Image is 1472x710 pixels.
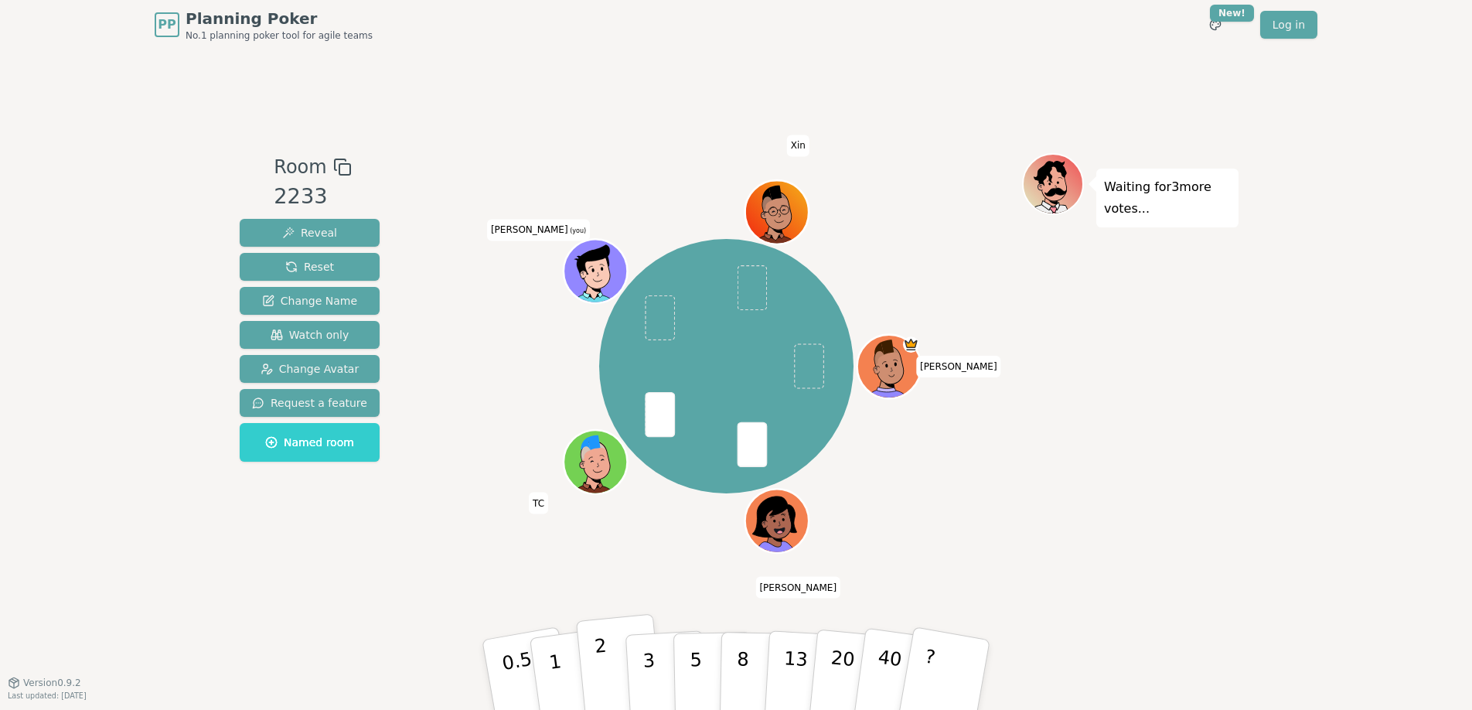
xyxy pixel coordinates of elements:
[262,293,357,309] span: Change Name
[274,181,351,213] div: 2233
[902,336,918,353] span: Evan is the host
[1210,5,1254,22] div: New!
[916,356,1001,377] span: Click to change your name
[252,395,367,411] span: Request a feature
[568,227,587,234] span: (you)
[787,135,809,156] span: Click to change your name
[240,389,380,417] button: Request a feature
[487,219,590,241] span: Click to change your name
[261,361,359,377] span: Change Avatar
[8,691,87,700] span: Last updated: [DATE]
[274,153,326,181] span: Room
[155,8,373,42] a: PPPlanning PokerNo.1 planning poker tool for agile teams
[1260,11,1317,39] a: Log in
[240,219,380,247] button: Reveal
[755,576,840,598] span: Click to change your name
[23,677,81,689] span: Version 0.9.2
[285,259,334,275] span: Reset
[565,241,625,302] button: Click to change your avatar
[271,327,349,343] span: Watch only
[158,15,175,34] span: PP
[240,423,380,462] button: Named room
[8,677,81,689] button: Version0.9.2
[240,321,380,349] button: Watch only
[282,225,337,241] span: Reveal
[240,355,380,383] button: Change Avatar
[186,29,373,42] span: No.1 planning poker tool for agile teams
[186,8,373,29] span: Planning Poker
[265,435,354,450] span: Named room
[240,253,380,281] button: Reset
[529,492,548,514] span: Click to change your name
[1104,176,1231,220] p: Waiting for 3 more votes...
[240,287,380,315] button: Change Name
[1201,11,1229,39] button: New!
